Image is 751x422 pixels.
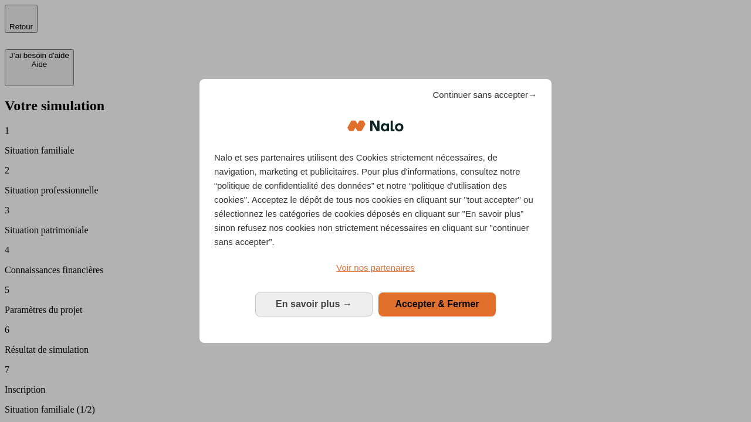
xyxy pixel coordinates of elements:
button: En savoir plus: Configurer vos consentements [255,292,373,316]
p: Nalo et ses partenaires utilisent des Cookies strictement nécessaires, de navigation, marketing e... [214,151,537,249]
button: Accepter & Fermer: Accepter notre traitement des données et fermer [378,292,496,316]
span: Accepter & Fermer [395,299,479,309]
a: Voir nos partenaires [214,261,537,275]
img: Logo [347,108,404,144]
span: En savoir plus → [276,299,352,309]
span: Continuer sans accepter→ [432,88,537,102]
span: Voir nos partenaires [336,263,414,273]
div: Bienvenue chez Nalo Gestion du consentement [199,79,552,342]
